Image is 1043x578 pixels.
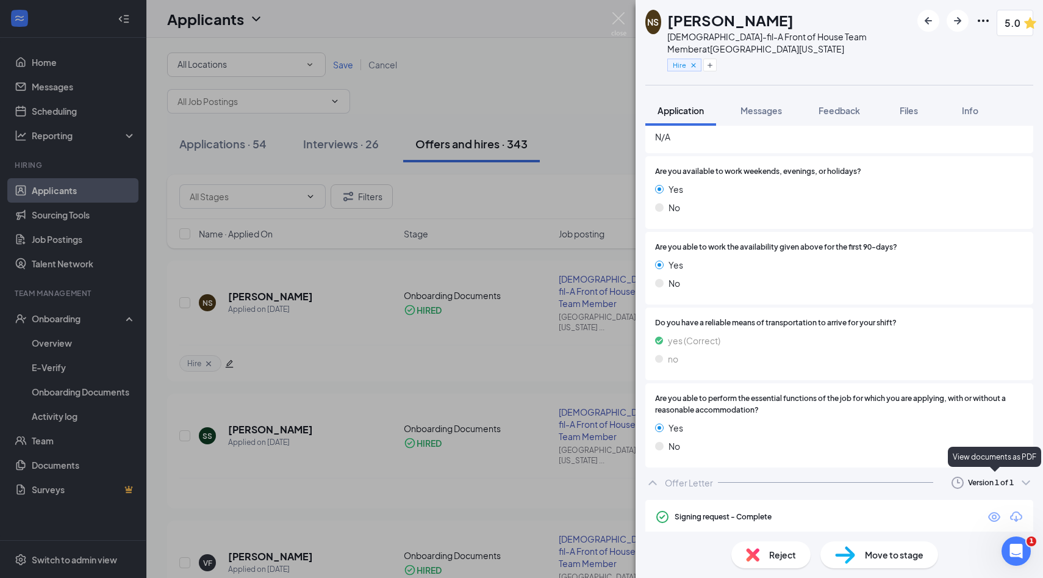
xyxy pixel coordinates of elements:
[658,105,704,116] span: Application
[1002,536,1031,566] iframe: Intercom live chat
[921,13,936,28] svg: ArrowLeftNew
[675,530,1023,541] div: Applicant
[673,60,686,70] span: Hire
[689,61,698,70] svg: Cross
[976,13,991,28] svg: Ellipses
[668,276,680,290] span: No
[865,548,923,562] span: Move to stage
[675,511,772,522] div: Signing request - Complete
[1009,510,1023,524] svg: Download
[668,421,683,435] span: Yes
[668,182,683,196] span: Yes
[668,258,683,272] span: Yes
[947,10,969,32] button: ArrowRight
[647,16,659,28] div: NS
[667,31,911,55] div: [DEMOGRAPHIC_DATA]-fil-A Front of House Team Member at [GEOGRAPHIC_DATA][US_STATE]
[900,105,918,116] span: Files
[962,105,978,116] span: Info
[667,10,794,31] h1: [PERSON_NAME]
[950,475,965,490] svg: Clock
[1005,15,1020,31] span: 5.0
[668,439,680,453] span: No
[655,166,861,178] span: Are you available to work weekends, evenings, or holidays?
[665,477,713,489] div: Offer Letter
[668,334,720,347] span: yes (Correct)
[769,548,796,562] span: Reject
[668,352,678,366] span: no
[1027,536,1036,546] span: 1
[655,130,1023,143] span: N/A
[645,475,660,490] svg: ChevronUp
[703,59,717,71] button: Plus
[950,13,965,28] svg: ArrowRight
[968,477,1014,488] div: Version 1 of 1
[948,447,1041,467] div: View documents as PDF
[1019,475,1033,490] svg: ChevronDown
[740,105,782,116] span: Messages
[668,201,680,214] span: No
[655,242,897,253] span: Are you able to work the availability given above for the first 90-days?
[655,317,897,329] span: Do you have a reliable means of transportation to arrive for your shift?
[706,62,714,69] svg: Plus
[655,510,670,524] svg: CheckmarkCircle
[917,10,939,32] button: ArrowLeftNew
[819,105,860,116] span: Feedback
[655,393,1023,416] span: Are you able to perform the essential functions of the job for which you are applying, with or wi...
[987,510,1002,524] svg: Eye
